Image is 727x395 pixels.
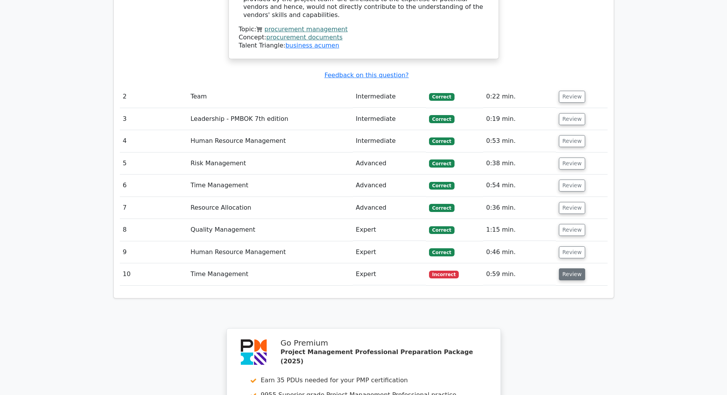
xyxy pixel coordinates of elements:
[353,108,426,130] td: Intermediate
[483,197,556,219] td: 0:36 min.
[353,241,426,263] td: Expert
[429,271,459,278] span: Incorrect
[483,219,556,241] td: 1:15 min.
[353,130,426,152] td: Intermediate
[559,158,585,170] button: Review
[120,241,187,263] td: 9
[353,197,426,219] td: Advanced
[324,71,409,79] a: Feedback on this question?
[120,130,187,152] td: 4
[187,86,353,108] td: Team
[353,219,426,241] td: Expert
[187,108,353,130] td: Leadership - PMBOK 7th edition
[559,135,585,147] button: Review
[483,241,556,263] td: 0:46 min.
[187,263,353,285] td: Time Management
[429,182,454,190] span: Correct
[483,86,556,108] td: 0:22 min.
[559,202,585,214] button: Review
[429,248,454,256] span: Correct
[429,204,454,212] span: Correct
[483,153,556,175] td: 0:38 min.
[120,86,187,108] td: 2
[120,197,187,219] td: 7
[559,180,585,192] button: Review
[483,263,556,285] td: 0:59 min.
[429,159,454,167] span: Correct
[187,130,353,152] td: Human Resource Management
[187,241,353,263] td: Human Resource Management
[559,268,585,280] button: Review
[187,219,353,241] td: Quality Management
[483,108,556,130] td: 0:19 min.
[559,91,585,103] button: Review
[483,130,556,152] td: 0:53 min.
[429,226,454,234] span: Correct
[120,108,187,130] td: 3
[559,246,585,258] button: Review
[353,86,426,108] td: Intermediate
[120,153,187,175] td: 5
[120,175,187,197] td: 6
[264,25,347,33] a: procurement management
[285,42,339,49] a: business acumen
[266,34,342,41] a: procurement documents
[239,25,489,49] div: Talent Triangle:
[353,263,426,285] td: Expert
[559,113,585,125] button: Review
[559,224,585,236] button: Review
[187,197,353,219] td: Resource Allocation
[483,175,556,197] td: 0:54 min.
[187,175,353,197] td: Time Management
[353,175,426,197] td: Advanced
[187,153,353,175] td: Risk Management
[429,93,454,101] span: Correct
[239,34,489,42] div: Concept:
[120,219,187,241] td: 8
[429,137,454,145] span: Correct
[239,25,489,34] div: Topic:
[353,153,426,175] td: Advanced
[120,263,187,285] td: 10
[429,115,454,123] span: Correct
